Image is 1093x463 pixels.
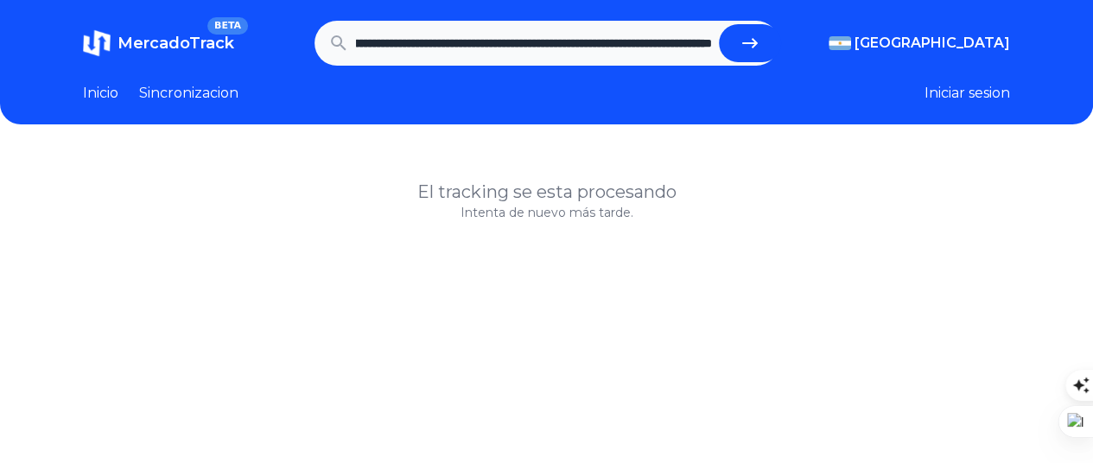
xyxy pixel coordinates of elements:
a: MercadoTrackBETA [83,29,234,57]
h1: El tracking se esta procesando [83,180,1010,204]
span: BETA [207,17,248,35]
img: MercadoTrack [83,29,111,57]
a: Sincronizacion [139,83,238,104]
button: [GEOGRAPHIC_DATA] [829,33,1010,54]
a: Inicio [83,83,118,104]
img: Argentina [829,36,851,50]
span: [GEOGRAPHIC_DATA] [855,33,1010,54]
p: Intenta de nuevo más tarde. [83,204,1010,221]
span: MercadoTrack [118,34,234,53]
button: Iniciar sesion [925,83,1010,104]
